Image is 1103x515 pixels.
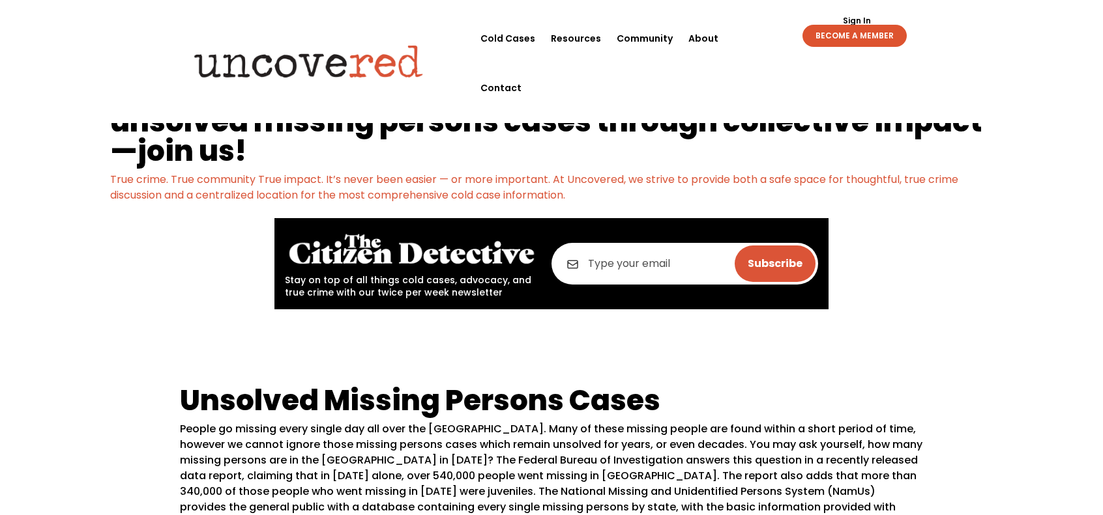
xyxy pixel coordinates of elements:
a: Sign In [836,17,878,25]
a: True crime. True community True impact. It’s never been easier — or more important. At Uncovered,... [110,172,958,202]
img: The Citizen Detective [285,229,538,271]
img: Uncovered logo [183,36,434,87]
a: Cold Cases [480,14,535,63]
div: Stay on top of all things cold cases, advocacy, and true crime with our twice per week newsletter [285,229,538,299]
a: Contact [480,63,522,113]
h1: Unsolved Missing Persons Cases [180,385,923,421]
a: BECOME A MEMBER [802,25,907,47]
a: About [688,14,718,63]
a: Resources [551,14,601,63]
a: join us! [138,131,246,171]
h1: We’re building a platform to help uncover answers about unsolved missing persons cases through co... [110,77,993,172]
input: Type your email [551,243,818,285]
input: Subscribe [735,245,816,282]
a: Community [617,14,673,63]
